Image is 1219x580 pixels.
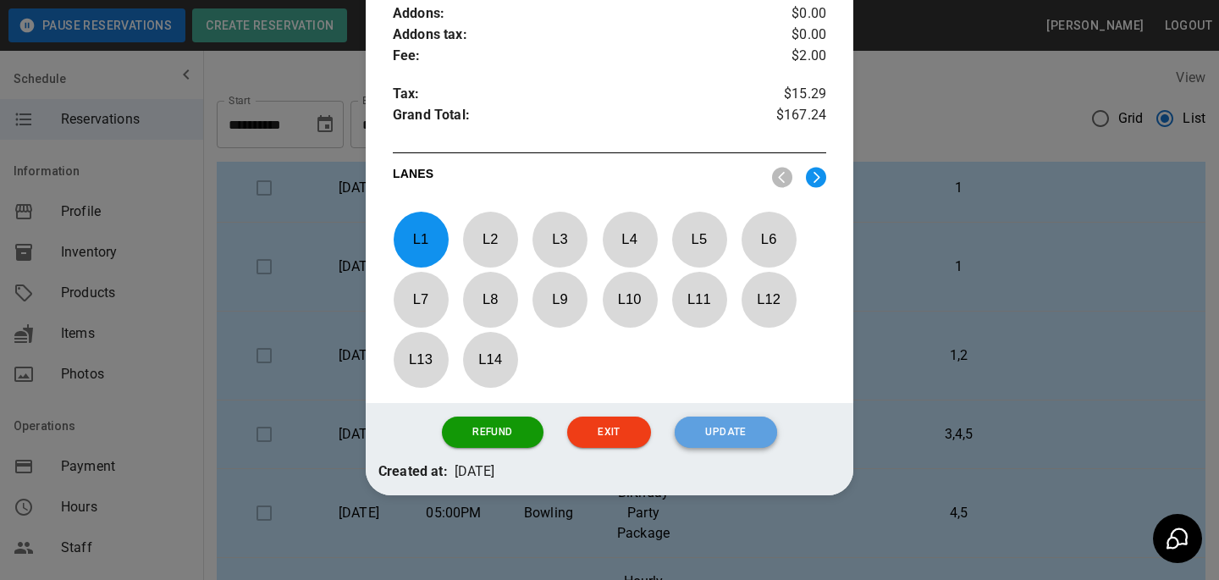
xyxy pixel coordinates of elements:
[393,340,449,379] p: L 13
[602,279,658,319] p: L 10
[393,279,449,319] p: L 7
[393,3,754,25] p: Addons :
[754,3,826,25] p: $0.00
[671,219,727,259] p: L 5
[772,167,792,188] img: nav_left.svg
[671,279,727,319] p: L 11
[602,219,658,259] p: L 4
[741,219,797,259] p: L 6
[532,219,587,259] p: L 3
[393,46,754,67] p: Fee :
[754,105,826,130] p: $167.24
[378,461,448,483] p: Created at:
[741,279,797,319] p: L 12
[567,417,650,448] button: Exit
[462,279,518,319] p: L 8
[393,25,754,46] p: Addons tax :
[462,340,518,379] p: L 14
[532,279,587,319] p: L 9
[754,25,826,46] p: $0.00
[393,165,758,189] p: LANES
[455,461,495,483] p: [DATE]
[393,84,754,105] p: Tax :
[393,219,449,259] p: L 1
[462,219,518,259] p: L 2
[754,84,826,105] p: $15.29
[754,46,826,67] p: $2.00
[675,417,776,448] button: Update
[806,167,826,188] img: right.svg
[442,417,543,448] button: Refund
[393,105,754,130] p: Grand Total :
